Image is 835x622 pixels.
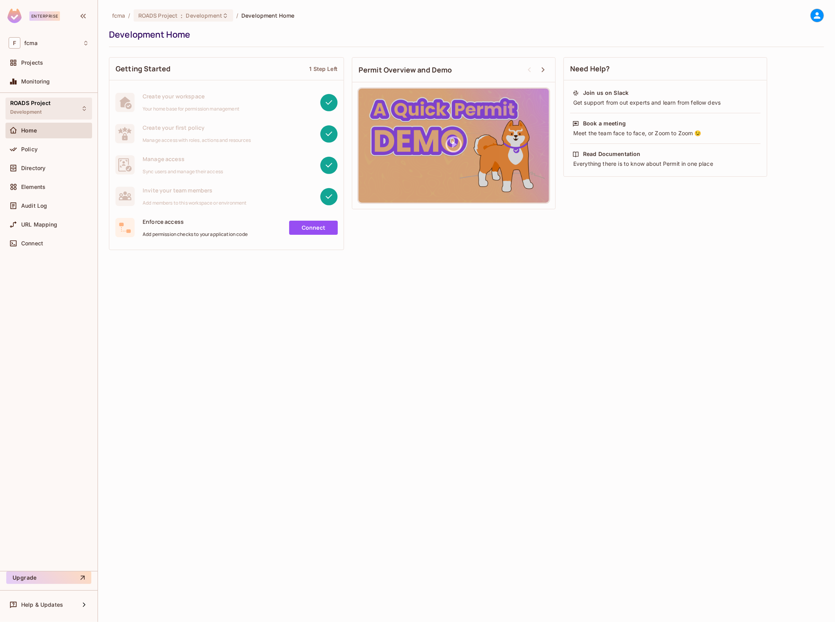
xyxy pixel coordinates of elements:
[309,65,337,73] div: 1 Step Left
[21,221,58,228] span: URL Mapping
[572,99,758,107] div: Get support from out experts and learn from fellow devs
[143,200,247,206] span: Add members to this workspace or environment
[29,11,60,21] div: Enterprise
[180,13,183,19] span: :
[572,129,758,137] div: Meet the team face to face, or Zoom to Zoom 😉
[10,109,42,115] span: Development
[109,29,820,40] div: Development Home
[112,12,125,19] span: the active workspace
[116,64,170,74] span: Getting Started
[143,155,223,163] span: Manage access
[570,64,610,74] span: Need Help?
[21,78,50,85] span: Monitoring
[21,203,47,209] span: Audit Log
[572,160,758,168] div: Everything there is to know about Permit in one place
[583,120,626,127] div: Book a meeting
[21,184,45,190] span: Elements
[21,165,45,171] span: Directory
[359,65,452,75] span: Permit Overview and Demo
[143,106,239,112] span: Your home base for permission management
[143,124,251,131] span: Create your first policy
[21,127,37,134] span: Home
[21,146,38,152] span: Policy
[289,221,338,235] a: Connect
[241,12,294,19] span: Development Home
[21,240,43,247] span: Connect
[583,150,641,158] div: Read Documentation
[138,12,178,19] span: ROADS Project
[143,169,223,175] span: Sync users and manage their access
[583,89,629,97] div: Join us on Slack
[7,9,22,23] img: SReyMgAAAABJRU5ErkJggg==
[6,571,91,584] button: Upgrade
[143,137,251,143] span: Manage access with roles, actions and resources
[9,37,20,49] span: F
[143,187,247,194] span: Invite your team members
[129,12,130,19] li: /
[10,100,51,106] span: ROADS Project
[24,40,38,46] span: Workspace: fcma
[21,60,43,66] span: Projects
[143,92,239,100] span: Create your workspace
[236,12,238,19] li: /
[21,602,63,608] span: Help & Updates
[143,231,248,238] span: Add permission checks to your application code
[143,218,248,225] span: Enforce access
[186,12,222,19] span: Development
